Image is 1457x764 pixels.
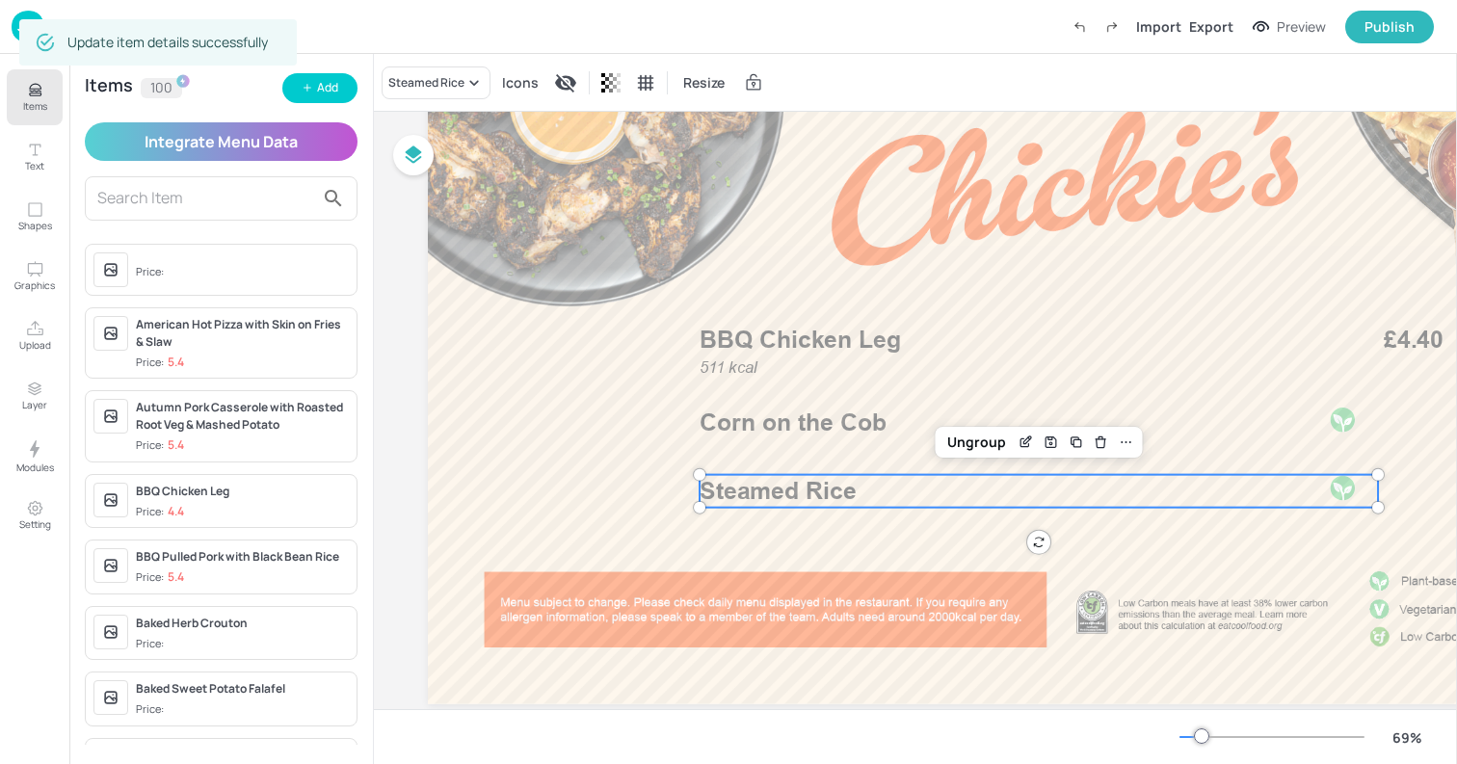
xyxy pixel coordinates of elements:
img: logo-86c26b7e.jpg [12,11,44,42]
button: Text [7,129,63,185]
span: 511 kcal [700,358,756,377]
div: Autumn Pork Casserole with Roasted Root Veg & Mashed Potato [136,399,349,434]
span: Steamed Rice [700,477,856,506]
span: BBQ Chicken Leg [700,326,901,355]
p: Items [23,99,47,113]
p: 5.4 [168,570,184,584]
button: Graphics [7,249,63,304]
button: Add [282,73,358,103]
span: £4.40 [1384,324,1444,357]
div: Edit Item [1014,430,1039,455]
div: Add [317,79,338,97]
div: Display condition [550,67,581,98]
div: BBQ Chicken Leg [136,483,349,500]
div: Save Layout [1039,430,1064,455]
p: Modules [16,461,54,474]
div: Ungroup [940,430,1014,455]
span: Resize [679,72,728,92]
div: Price: [136,636,168,652]
p: Graphics [14,278,55,292]
div: Icons [498,67,543,98]
div: Publish [1364,16,1415,38]
p: 5.4 [168,356,184,369]
button: Upload [7,308,63,364]
button: Publish [1345,11,1434,43]
p: Layer [22,398,47,411]
button: Layer [7,368,63,424]
p: Text [25,159,44,172]
div: Delete [1089,430,1114,455]
div: Price: [136,437,184,454]
div: Update item details successfully [67,25,268,60]
p: Shapes [18,219,52,232]
button: search [314,179,353,218]
button: Shapes [7,189,63,245]
label: Redo (Ctrl + Y) [1096,11,1128,43]
p: Setting [19,517,51,531]
p: 100 [150,81,172,94]
div: BBQ Pulled Pork with Black Bean Rice [136,548,349,566]
div: Preview [1277,16,1326,38]
div: Price: [136,504,184,520]
div: Steamed Rice [388,74,464,92]
button: Modules [7,428,63,484]
div: Duplicate [1064,430,1089,455]
p: 5.4 [168,438,184,452]
input: Search Item [97,183,314,214]
div: Price: [136,264,168,280]
button: Integrate Menu Data [85,122,358,161]
div: Price: [136,355,184,371]
span: Corn on the Cob [700,408,887,437]
button: Setting [7,487,63,543]
div: Baked Herb Crouton [136,615,349,632]
div: Export [1189,16,1233,37]
p: Upload [19,338,51,352]
p: 4.4 [168,505,184,518]
div: American Hot Pizza with Skin on Fries & Slaw [136,316,349,351]
div: 69 % [1384,727,1430,748]
div: Items [85,78,133,97]
div: Price: [136,569,184,586]
button: Preview [1241,13,1338,41]
label: Undo (Ctrl + Z) [1063,11,1096,43]
div: Import [1136,16,1181,37]
div: Price: [136,701,168,718]
button: Items [7,69,63,125]
div: Baked Sweet Potato Falafel [136,680,349,698]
